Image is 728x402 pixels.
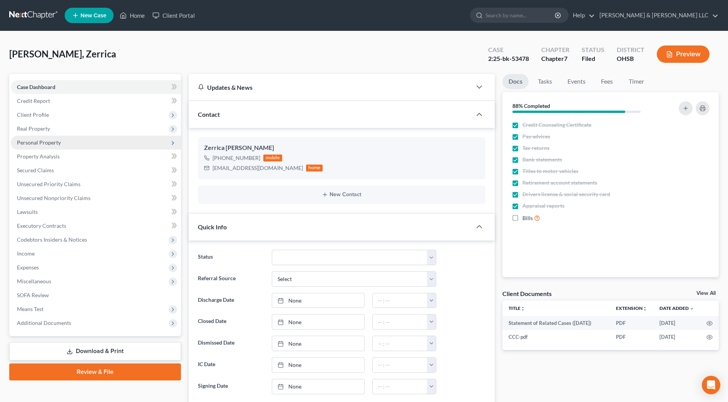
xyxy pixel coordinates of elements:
[373,315,427,329] input: -- : --
[643,306,647,311] i: unfold_more
[11,288,181,302] a: SOFA Review
[272,336,364,351] a: None
[595,74,619,89] a: Fees
[17,195,90,201] span: Unsecured Nonpriority Claims
[194,250,268,265] label: Status
[17,222,66,229] span: Executory Contracts
[702,376,720,394] div: Open Intercom Messenger
[194,357,268,373] label: IC Date
[17,181,80,187] span: Unsecured Priority Claims
[696,291,716,296] a: View All
[502,316,610,330] td: Statement of Related Cases ([DATE])
[610,330,653,344] td: PDF
[617,54,644,63] div: OHSB
[17,98,50,104] span: Credit Report
[488,45,529,54] div: Case
[512,103,550,109] strong: 88% Completed
[582,45,604,54] div: Status
[17,292,49,298] span: SOFA Review
[617,45,644,54] div: District
[569,8,595,22] a: Help
[520,306,525,311] i: unfold_more
[194,293,268,308] label: Discharge Date
[272,379,364,394] a: None
[17,209,38,215] span: Lawsuits
[509,305,525,311] a: Titleunfold_more
[194,314,268,330] label: Closed Date
[272,315,364,329] a: None
[198,83,462,91] div: Updates & News
[522,156,562,163] span: Bank statements
[596,8,718,22] a: [PERSON_NAME] & [PERSON_NAME] LLC
[80,13,106,19] span: New Case
[522,121,591,129] span: Credit Counseling Certificate
[11,219,181,233] a: Executory Contracts
[306,165,323,172] div: home
[17,278,51,284] span: Miscellaneous
[204,143,479,153] div: Zerrica [PERSON_NAME]
[564,55,567,62] span: 7
[522,190,610,198] span: Drivers license & social security card
[11,163,181,177] a: Secured Claims
[623,74,650,89] a: Timer
[198,223,227,230] span: Quick Info
[11,177,181,191] a: Unsecured Priority Claims
[17,111,49,118] span: Client Profile
[653,330,700,344] td: [DATE]
[11,80,181,94] a: Case Dashboard
[657,45,710,63] button: Preview
[9,342,181,360] a: Download & Print
[690,306,694,311] i: expand_more
[17,250,35,257] span: Income
[194,379,268,394] label: Signing Date
[373,293,427,308] input: -- : --
[373,379,427,394] input: -- : --
[9,48,116,59] span: [PERSON_NAME], Zerrica
[11,191,181,205] a: Unsecured Nonpriority Claims
[502,74,529,89] a: Docs
[522,133,550,140] span: Pay advices
[532,74,558,89] a: Tasks
[610,316,653,330] td: PDF
[502,289,552,298] div: Client Documents
[541,54,569,63] div: Chapter
[213,154,260,162] div: [PHONE_NUMBER]
[485,8,556,22] input: Search by name...
[522,167,578,175] span: Titles to motor vehicles
[17,236,87,243] span: Codebtors Insiders & Notices
[582,54,604,63] div: Filed
[659,305,694,311] a: Date Added expand_more
[522,179,597,187] span: Retirement account statements
[17,125,50,132] span: Real Property
[272,293,364,308] a: None
[17,306,44,312] span: Means Test
[17,139,61,146] span: Personal Property
[373,336,427,351] input: -- : --
[502,330,610,344] td: CCC-pdf
[194,336,268,351] label: Dismissed Date
[17,84,55,90] span: Case Dashboard
[149,8,199,22] a: Client Portal
[17,264,39,271] span: Expenses
[653,316,700,330] td: [DATE]
[561,74,592,89] a: Events
[488,54,529,63] div: 2:25-bk-53478
[263,155,283,161] div: mobile
[17,153,60,160] span: Property Analysis
[116,8,149,22] a: Home
[198,111,220,118] span: Contact
[11,94,181,108] a: Credit Report
[522,202,564,210] span: Appraisal reports
[204,192,479,198] button: New Contact
[9,363,181,380] a: Review & File
[522,214,533,222] span: Bills
[17,320,71,326] span: Additional Documents
[616,305,647,311] a: Extensionunfold_more
[213,164,303,172] div: [EMAIL_ADDRESS][DOMAIN_NAME]
[11,205,181,219] a: Lawsuits
[522,144,549,152] span: Tax returns
[373,358,427,372] input: -- : --
[11,150,181,163] a: Property Analysis
[272,358,364,372] a: None
[541,45,569,54] div: Chapter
